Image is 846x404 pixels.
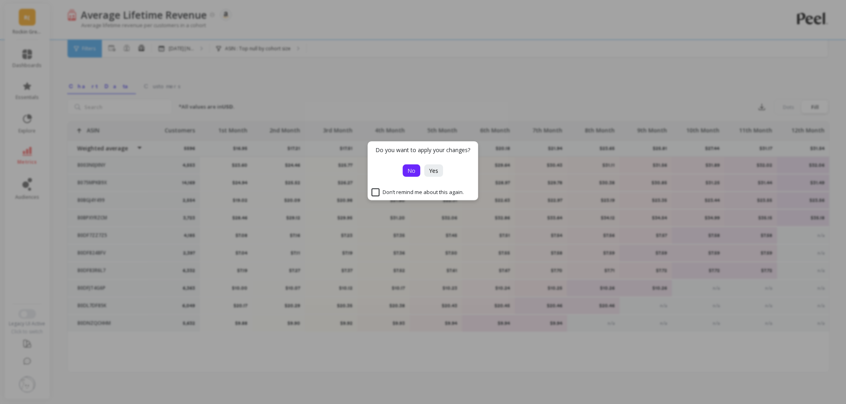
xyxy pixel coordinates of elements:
button: Yes [425,164,443,177]
span: No [408,167,416,174]
span: Don’t remind me about this again. [372,188,464,196]
button: No [403,164,421,177]
p: Do you want to apply your changes? [376,146,471,154]
span: Yes [429,167,439,174]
